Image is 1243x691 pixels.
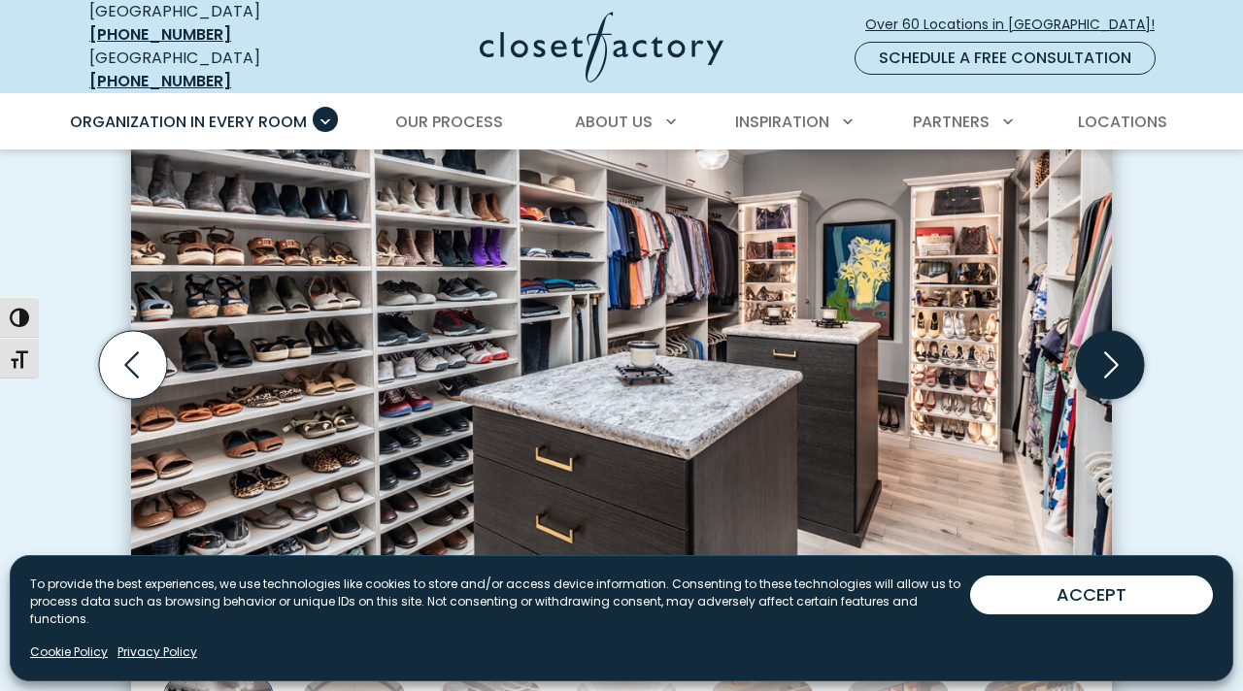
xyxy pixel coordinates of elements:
nav: Primary Menu [56,95,1187,149]
a: Cookie Policy [30,643,108,661]
span: Organization in Every Room [70,111,307,133]
img: Modern custom closet with dual islands, extensive shoe storage, hanging sections for men’s and wo... [131,82,1112,593]
button: Next slide [1068,323,1152,407]
button: ACCEPT [970,576,1213,614]
a: Schedule a Free Consultation [855,42,1156,75]
span: About Us [575,111,653,133]
span: Our Process [395,111,503,133]
p: To provide the best experiences, we use technologies like cookies to store and/or access device i... [30,576,970,628]
a: [PHONE_NUMBER] [89,23,231,46]
div: [GEOGRAPHIC_DATA] [89,47,327,93]
span: Over 60 Locations in [GEOGRAPHIC_DATA]! [865,15,1170,35]
img: Closet Factory Logo [480,12,723,82]
span: Partners [913,111,990,133]
a: [PHONE_NUMBER] [89,70,231,92]
span: Inspiration [735,111,829,133]
button: Previous slide [91,323,175,407]
a: Over 60 Locations in [GEOGRAPHIC_DATA]! [864,8,1171,42]
span: Locations [1078,111,1167,133]
a: Privacy Policy [118,643,197,661]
